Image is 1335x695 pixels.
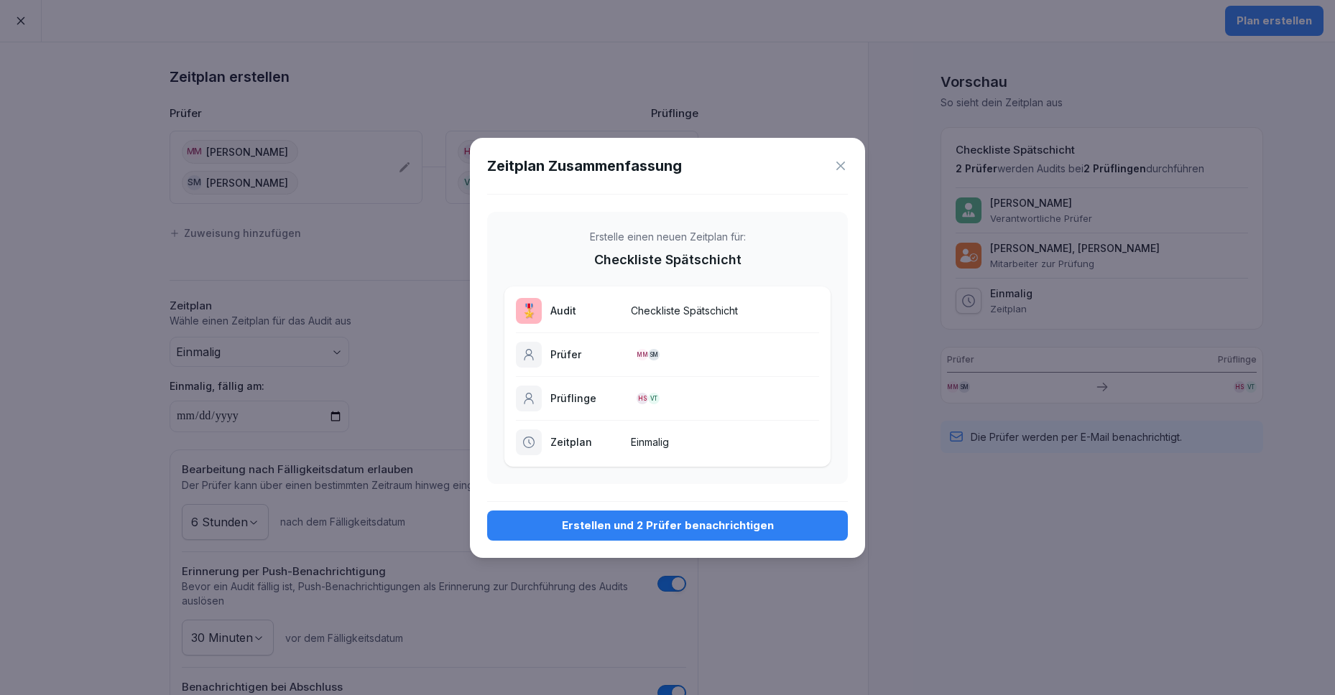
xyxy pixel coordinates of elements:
h1: Zeitplan Zusammenfassung [487,155,682,177]
p: Checkliste Spätschicht [594,250,742,269]
p: Einmalig [631,434,819,449]
div: VT [648,393,660,404]
p: 🎖️ [521,301,537,320]
div: SM [648,349,660,360]
button: Erstellen und 2 Prüfer benachrichtigen [487,510,848,541]
p: Prüflinge [550,391,622,406]
div: HS [637,393,648,404]
div: MM [637,349,648,360]
div: Erstellen und 2 Prüfer benachrichtigen [499,518,836,533]
p: Zeitplan [550,434,622,449]
p: Prüfer [550,347,622,362]
p: Erstelle einen neuen Zeitplan für: [590,229,746,244]
p: Audit [550,303,622,318]
p: Checkliste Spätschicht [631,303,819,318]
